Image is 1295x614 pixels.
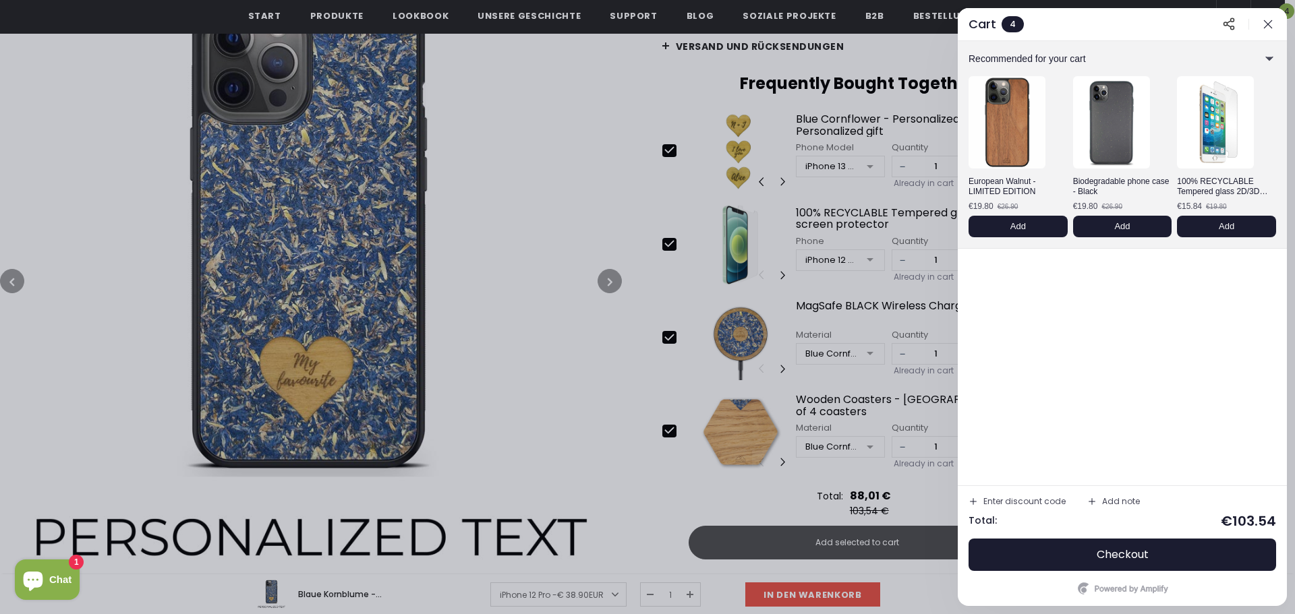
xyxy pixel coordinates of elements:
[1010,221,1026,232] span: Add
[969,515,997,527] div: Total:
[969,175,1068,198] div: European Walnut - LIMITED EDITION
[1177,202,1202,210] div: €15.84
[969,177,1036,196] span: European Walnut - LIMITED EDITION
[969,18,996,30] div: Cart
[1002,16,1024,32] div: 4
[1102,497,1140,505] div: Add note
[1206,204,1227,210] div: €19.80
[969,216,1068,237] button: Add
[1177,216,1276,237] button: Add
[1221,514,1276,528] div: €103.54
[1073,175,1172,198] div: Biodegradable phone case - Black
[1219,221,1234,232] span: Add
[958,41,1287,76] div: Recommended for your cart
[1073,202,1098,210] div: €19.80
[998,204,1018,210] div: €26.90
[969,54,1217,63] div: Recommended for your cart
[1073,177,1170,196] span: Biodegradable phone case - Black
[1097,548,1149,561] span: Checkout
[1177,175,1276,198] div: 100% RECYCLABLE Tempered glass 2D/3D screen protector
[1177,177,1267,206] span: 100% RECYCLABLE Tempered glass 2D/3D screen protector
[983,497,1066,505] div: Enter discount code
[1082,491,1145,512] button: Add note
[1101,204,1122,210] div: €26.90
[1073,216,1172,237] button: Add
[969,202,994,210] div: €19.80
[969,539,1276,571] button: Checkout
[11,559,84,603] inbox-online-store-chat: Shopify online store chat
[1114,221,1130,232] span: Add
[963,491,1071,512] button: Enter discount code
